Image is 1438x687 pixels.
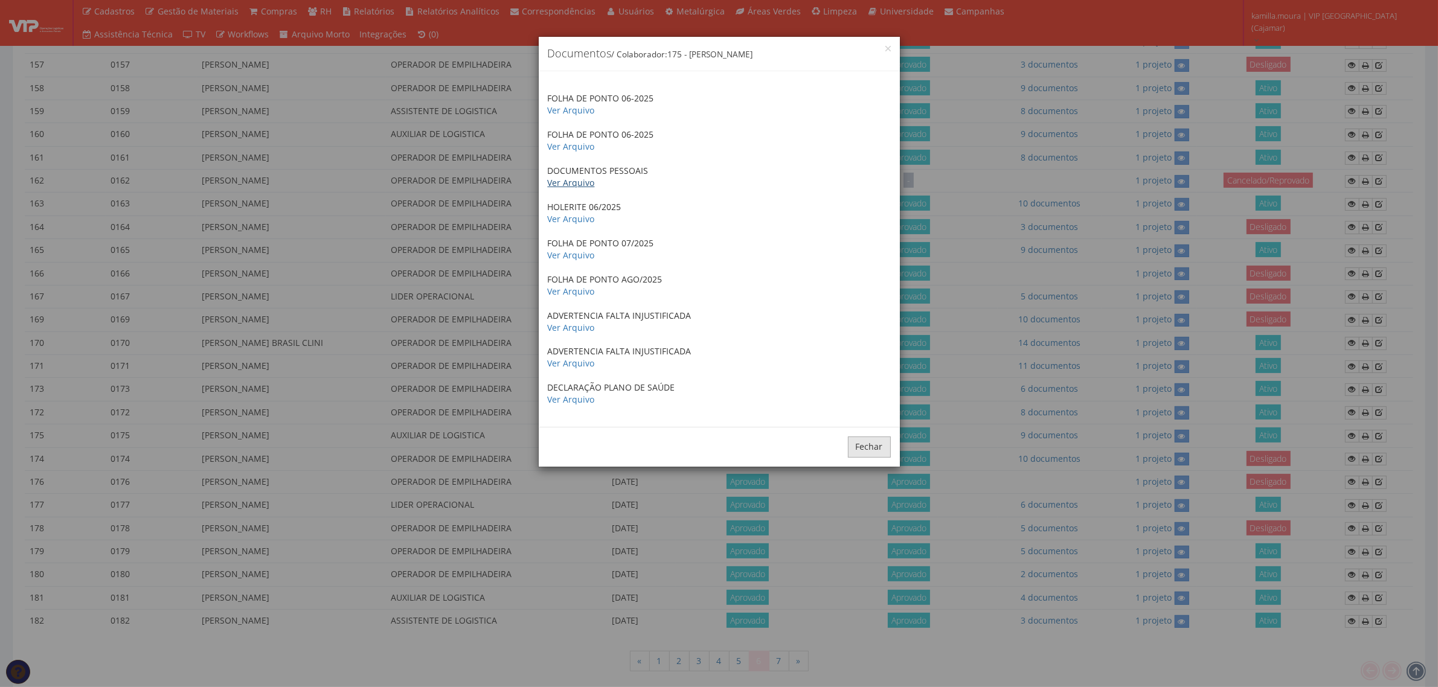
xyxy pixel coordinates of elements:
[548,213,595,225] a: Ver Arquivo
[548,322,595,333] a: Ver Arquivo
[548,104,595,116] a: Ver Arquivo
[548,141,595,152] a: Ver Arquivo
[548,357,595,369] a: Ver Arquivo
[885,46,891,51] button: Close
[548,310,891,334] p: ADVERTENCIA FALTA INJUSTIFICADA
[548,345,891,369] p: ADVERTENCIA FALTA INJUSTIFICADA
[548,237,891,261] p: FOLHA DE PONTO 07/2025
[848,436,891,457] button: Fechar
[548,273,891,298] p: FOLHA DE PONTO AGO/2025
[548,249,595,261] a: Ver Arquivo
[548,201,891,225] p: HOLERITE 06/2025
[612,49,753,60] small: / Colaborador:
[548,177,595,188] a: Ver Arquivo
[548,286,595,297] a: Ver Arquivo
[548,382,891,406] p: DECLARAÇÃO PLANO DE SAÚDE
[668,49,753,60] span: 175 - [PERSON_NAME]
[548,165,891,189] p: DOCUMENTOS PESSOAIS
[548,46,891,62] h4: Documentos
[548,129,891,153] p: FOLHA DE PONTO 06-2025
[548,394,595,405] a: Ver Arquivo
[548,92,891,117] p: FOLHA DE PONTO 06-2025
